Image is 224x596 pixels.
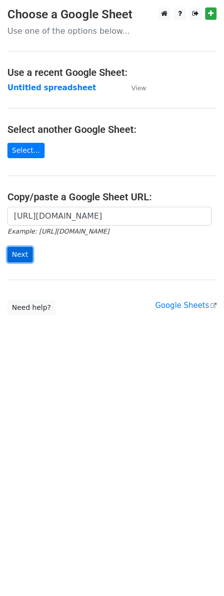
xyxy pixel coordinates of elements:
[7,83,96,92] a: Untitled spreadsheet
[7,228,109,235] small: Example: [URL][DOMAIN_NAME]
[7,26,217,36] p: Use one of the options below...
[7,123,217,135] h4: Select another Google Sheet:
[7,191,217,203] h4: Copy/paste a Google Sheet URL:
[7,7,217,22] h3: Choose a Google Sheet
[7,207,212,226] input: Paste your Google Sheet URL here
[7,66,217,78] h4: Use a recent Google Sheet:
[131,84,146,92] small: View
[7,247,33,262] input: Next
[121,83,146,92] a: View
[7,300,56,315] a: Need help?
[155,301,217,310] a: Google Sheets
[174,548,224,596] iframe: Chat Widget
[7,143,45,158] a: Select...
